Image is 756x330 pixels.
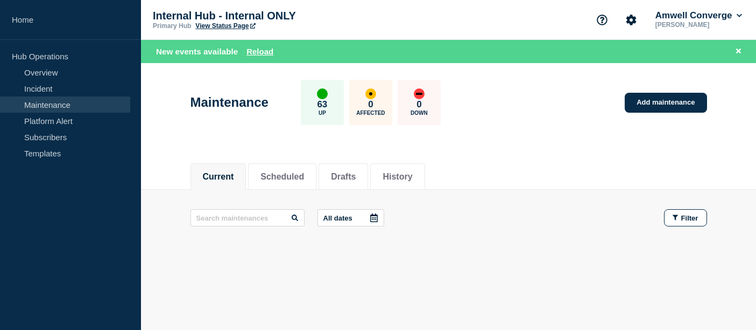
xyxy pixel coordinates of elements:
button: Filter [664,209,707,226]
span: New events available [156,47,238,56]
div: affected [365,88,376,99]
p: Primary Hub [153,22,191,30]
p: Down [411,110,428,116]
input: Search maintenances [190,209,305,226]
button: Scheduled [260,172,304,182]
div: down [414,88,425,99]
button: Support [591,9,613,31]
p: 0 [416,99,421,110]
p: 0 [368,99,373,110]
p: Internal Hub - Internal ONLY [153,10,368,22]
p: [PERSON_NAME] [653,21,744,29]
button: All dates [317,209,384,226]
button: Account settings [620,9,642,31]
button: History [383,172,412,182]
button: Drafts [331,172,356,182]
span: Filter [681,214,698,222]
a: Add maintenance [625,93,706,113]
h1: Maintenance [190,95,269,110]
a: View Status Page [195,22,255,30]
p: Up [319,110,326,116]
button: Reload [246,47,273,56]
button: Current [203,172,234,182]
button: Amwell Converge [653,10,744,21]
p: All dates [323,214,352,222]
div: up [317,88,328,99]
p: 63 [317,99,327,110]
p: Affected [356,110,385,116]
